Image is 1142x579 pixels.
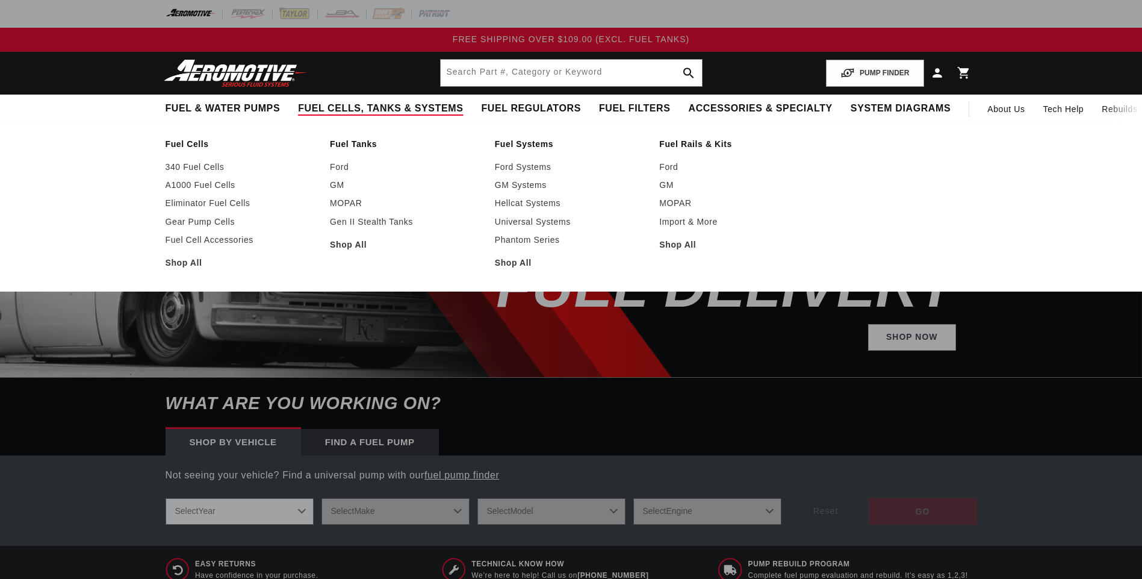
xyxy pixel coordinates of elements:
a: About Us [978,95,1034,124]
a: Shop Now [868,324,956,351]
a: Shop All [330,239,483,250]
a: Fuel Cell Accessories [166,234,318,245]
a: Gear Pump Cells [166,216,318,227]
button: search button [675,60,702,86]
span: About Us [987,104,1025,114]
div: Find a Fuel Pump [301,429,439,455]
summary: System Diagrams [842,95,960,123]
summary: Fuel & Water Pumps [157,95,290,123]
summary: Tech Help [1034,95,1093,124]
a: Fuel Tanks [330,139,483,149]
a: Shop All [495,257,648,268]
span: Easy Returns [195,559,318,569]
span: Technical Know How [471,559,648,569]
a: Ford Systems [495,161,648,172]
a: GM [659,180,812,190]
summary: Fuel Filters [590,95,680,123]
span: Fuel & Water Pumps [166,102,281,115]
span: Rebuilds [1102,102,1137,116]
h2: SHOP BEST SELLING FUEL DELIVERY [441,160,956,312]
p: Not seeing your vehicle? Find a universal pump with our [166,468,977,483]
a: fuel pump finder [424,470,499,480]
a: Eliminator Fuel Cells [166,198,318,208]
button: PUMP FINDER [826,60,923,87]
a: A1000 Fuel Cells [166,180,318,190]
a: Hellcat Systems [495,198,648,208]
a: Gen II Stealth Tanks [330,216,483,227]
a: MOPAR [659,198,812,208]
span: FREE SHIPPING OVER $109.00 (EXCL. FUEL TANKS) [453,34,689,44]
select: Model [477,498,625,525]
a: Universal Systems [495,216,648,227]
a: GM [330,180,483,190]
span: Fuel Cells, Tanks & Systems [298,102,463,115]
a: Import & More [659,216,812,227]
a: Fuel Systems [495,139,648,149]
select: Engine [633,498,781,525]
summary: Fuel Regulators [472,95,589,123]
a: Ford [659,161,812,172]
a: Fuel Cells [166,139,318,149]
a: Phantom Series [495,234,648,245]
span: Fuel Regulators [481,102,580,115]
div: Shop by vehicle [166,429,301,455]
span: Tech Help [1043,102,1084,116]
a: Shop All [166,257,318,268]
summary: Fuel Cells, Tanks & Systems [289,95,472,123]
span: Pump Rebuild program [748,559,968,569]
input: Search by Part Number, Category or Keyword [441,60,702,86]
summary: Accessories & Specialty [680,95,842,123]
span: Accessories & Specialty [689,102,833,115]
span: Fuel Filters [599,102,671,115]
a: GM Systems [495,180,648,190]
h6: What are you working on? [135,378,1007,429]
a: 340 Fuel Cells [166,161,318,172]
select: Year [166,498,314,525]
a: Shop All [659,239,812,250]
a: Fuel Rails & Kits [659,139,812,149]
a: MOPAR [330,198,483,208]
img: Aeromotive [161,59,311,87]
a: Ford [330,161,483,172]
select: Make [321,498,470,525]
span: System Diagrams [851,102,951,115]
